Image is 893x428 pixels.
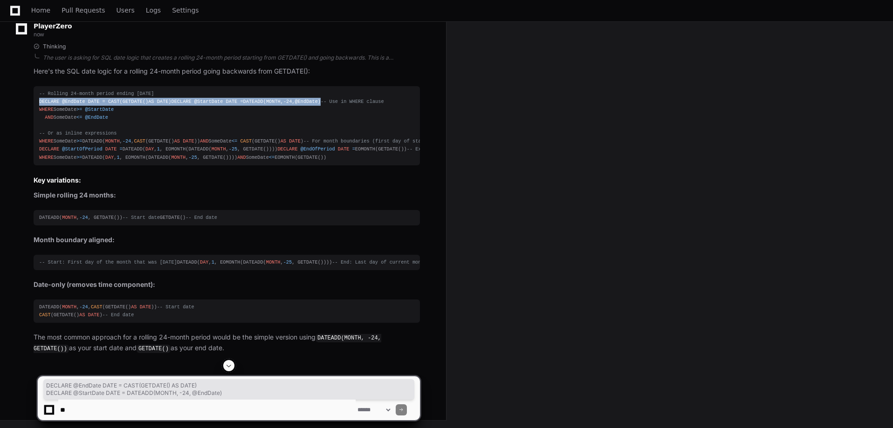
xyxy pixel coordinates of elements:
span: CAST [39,312,51,318]
span: -24 [79,215,88,220]
span: WHERE [39,138,54,144]
span: Pull Requests [62,7,105,13]
span: -25 [188,155,197,160]
span: AND [45,115,53,120]
code: GETDATE() [137,345,171,353]
span: DATE [140,304,151,310]
span: DECLARE [39,146,59,152]
div: The user is asking for SQL date logic that creates a rolling 24-month period starting from GETDAT... [43,54,420,61]
span: DECLARE [172,99,192,104]
span: @StartDate [85,107,114,112]
div: DATEADD( , , (GETDATE() )) (GETDATE() ) [39,303,414,319]
span: = [120,146,123,152]
span: CAST [91,304,103,310]
span: @EndDate [295,99,318,104]
span: WHERE [39,155,54,160]
span: <= [269,155,275,160]
span: AS [79,312,85,318]
span: = [240,99,243,104]
span: now [34,31,44,38]
span: @EndDate [85,115,108,120]
span: AS [131,304,137,310]
div: DATEADD( , , GETDATE()) GETDATE() [39,214,414,222]
span: -- Use in WHERE clause [321,99,384,104]
span: CAST [108,99,120,104]
span: MONTH [171,155,185,160]
span: DAY [145,146,154,152]
span: = [103,99,105,104]
span: -- End: Last day of current month [332,259,426,265]
span: -- Or as inline expressions [39,130,117,136]
span: 1 [212,259,214,265]
span: @StartDate [194,99,223,104]
span: DATE [338,146,350,152]
span: -- Start date [157,304,194,310]
span: @EndOfPeriod [301,146,335,152]
span: DECLARE [39,99,59,104]
span: = [352,146,355,152]
span: MONTH [62,304,76,310]
span: -24 [283,99,292,104]
span: -24 [79,304,88,310]
span: -25 [229,146,237,152]
span: <= [232,138,237,144]
span: PlayerZero [34,23,72,29]
span: 1 [117,155,119,160]
span: AND [200,138,208,144]
span: DATE [289,138,301,144]
span: @StartOfPeriod [62,146,102,152]
span: -- Example with month boundary logic [407,146,510,152]
span: Users [117,7,135,13]
span: AS [281,138,286,144]
span: -- Start date [123,215,160,220]
span: CAST [240,138,252,144]
span: DECLARE [277,146,297,152]
span: MONTH [105,138,120,144]
span: DATE [157,99,169,104]
span: >= [76,155,82,160]
p: The most common approach for a rolling 24-month period would be the simple version using as your ... [34,332,420,354]
h2: Key variations: [34,176,420,185]
span: Thinking [43,43,66,50]
span: -- End date [103,312,134,318]
span: -- Rolling 24-month period ending [DATE] [39,91,154,96]
span: Logs [146,7,161,13]
span: MONTH [212,146,226,152]
span: DATE [105,146,117,152]
span: -- Start: First day of the month that was [DATE] [39,259,177,265]
span: DAY [200,259,208,265]
span: -25 [283,259,292,265]
strong: Month boundary aligned: [34,236,115,244]
span: DATE [88,99,100,104]
span: DATE [183,138,194,144]
span: 1 [157,146,160,152]
span: CAST [134,138,145,144]
div: DATEADD( , , EOMONTH(DATEADD( , , GETDATE()))) EOMONTH(GETDATE()) [39,258,414,266]
span: Home [31,7,50,13]
span: DATE [226,99,238,104]
div: (GETDATE() ) DATEADD( , , ) SomeDate SomeDate SomeDate DATEADD( , , (GETDATE() )) SomeDate (GETDA... [39,90,414,162]
span: AS [148,99,154,104]
span: -24 [123,138,131,144]
span: AS [174,138,180,144]
span: >= [76,138,82,144]
span: MONTH [266,99,281,104]
span: AND [237,155,246,160]
span: <= [76,115,82,120]
p: Here's the SQL date logic for a rolling 24-month period going backwards from GETDATE(): [34,66,420,77]
span: Settings [172,7,199,13]
span: -- For month boundaries (first day of start month to last day of current month) [303,138,530,144]
span: DATE [88,312,100,318]
span: DAY [105,155,114,160]
span: DECLARE @EndDate DATE = CAST(GETDATE() AS DATE) DECLARE @StartDate DATE = DATEADD(MONTH, -24, @En... [46,382,412,397]
span: >= [76,107,82,112]
strong: Date-only (removes time component): [34,280,155,288]
strong: Simple rolling 24 months: [34,191,116,199]
span: MONTH [62,215,76,220]
span: -- End date [185,215,217,220]
span: WHERE [39,107,54,112]
span: MONTH [266,259,281,265]
span: @EndDate [62,99,85,104]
